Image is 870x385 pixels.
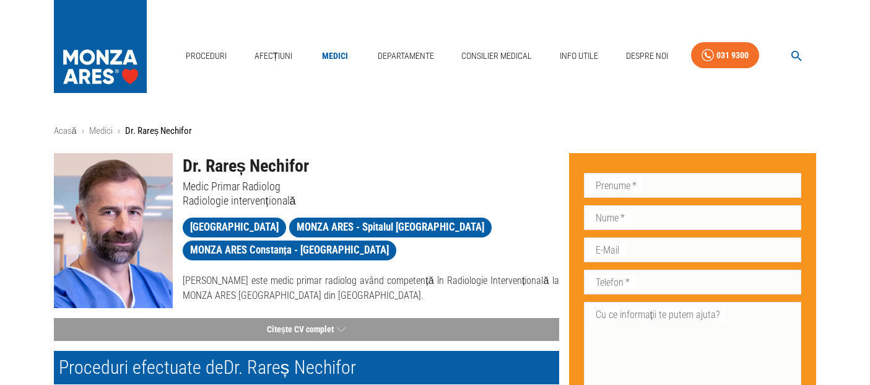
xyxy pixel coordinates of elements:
[456,43,537,69] a: Consilier Medical
[716,48,749,63] div: 031 9300
[183,179,559,193] p: Medic Primar Radiolog
[183,218,286,237] a: [GEOGRAPHIC_DATA]
[54,318,559,341] button: Citește CV complet
[183,153,559,179] h1: Dr. Rareș Nechifor
[621,43,673,69] a: Despre Noi
[183,242,397,258] span: MONZA ARES Constanța - [GEOGRAPHIC_DATA]
[89,125,113,136] a: Medici
[315,43,355,69] a: Medici
[181,43,232,69] a: Proceduri
[289,219,492,235] span: MONZA ARES - Spitalul [GEOGRAPHIC_DATA]
[373,43,439,69] a: Departamente
[54,124,817,138] nav: breadcrumb
[54,125,77,136] a: Acasă
[125,124,193,138] p: Dr. Rareș Nechifor
[250,43,298,69] a: Afecțiuni
[183,193,559,208] p: Radiologie intervențională
[82,124,84,138] li: ›
[183,241,397,260] a: MONZA ARES Constanța - [GEOGRAPHIC_DATA]
[555,43,603,69] a: Info Utile
[183,219,286,235] span: [GEOGRAPHIC_DATA]
[691,42,759,69] a: 031 9300
[183,273,559,303] p: [PERSON_NAME] este medic primar radiolog având competență în Radiologie Intervențională la MONZA ...
[54,351,559,384] h2: Proceduri efectuate de Dr. Rareș Nechifor
[289,218,492,237] a: MONZA ARES - Spitalul [GEOGRAPHIC_DATA]
[118,124,120,138] li: ›
[54,153,173,308] img: Dr. Rareș Nechifor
